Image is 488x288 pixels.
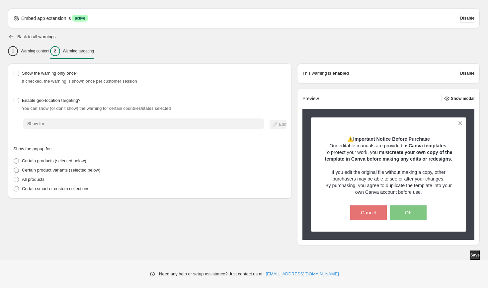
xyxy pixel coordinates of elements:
span: Show the popup for: [13,146,52,151]
span: Save [470,252,480,258]
div: 1 [8,46,18,56]
div: 2 [50,46,60,56]
button: Disable [460,14,474,23]
h2: Preview [302,96,319,102]
p: Certain smart or custom collections [22,185,89,192]
button: Disable [460,69,474,78]
button: OK [390,205,427,220]
p: This warning is [302,70,331,77]
button: Cancel [350,205,387,220]
h2: Back to all warnings [17,34,56,39]
strong: Important Notice Before Purchase [353,136,430,142]
button: 1Warning content [8,44,49,58]
span: Certain product variants (selected below) [22,168,100,173]
a: [EMAIL_ADDRESS][DOMAIN_NAME] [266,271,339,277]
span: Show for: [27,121,45,126]
strong: Canva templates [409,143,447,148]
span: Show the warning only once? [22,71,78,76]
span: Enable geo-location targeting? [22,98,80,103]
p: ⚠️ [323,136,454,142]
button: Save [470,251,480,260]
button: 2Warning targeting [50,44,94,58]
p: Our editable manuals are provided as . To protect your work, you must . [323,142,454,162]
p: Embed app extension is [21,15,71,22]
span: You can show (or don't show) the warning for certain countries/states selected [22,106,171,111]
span: Certain products (selected below) [22,158,86,163]
span: If checked, the warning is shown once per customer session [22,79,137,84]
span: Disable [460,71,474,76]
span: Show modal [451,96,474,101]
span: active [75,16,85,21]
p: Warning targeting [63,48,94,54]
strong: enabled [333,70,349,77]
p: All products [22,176,44,183]
p: Warning content [21,48,49,54]
button: Show modal [442,94,474,103]
span: Disable [460,16,474,21]
p: If you edit the original file without making a copy, other purchasers may be able to see or alter... [323,169,454,195]
strong: create your own copy of the template in Canva before making any edits or redesigns [325,150,452,162]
